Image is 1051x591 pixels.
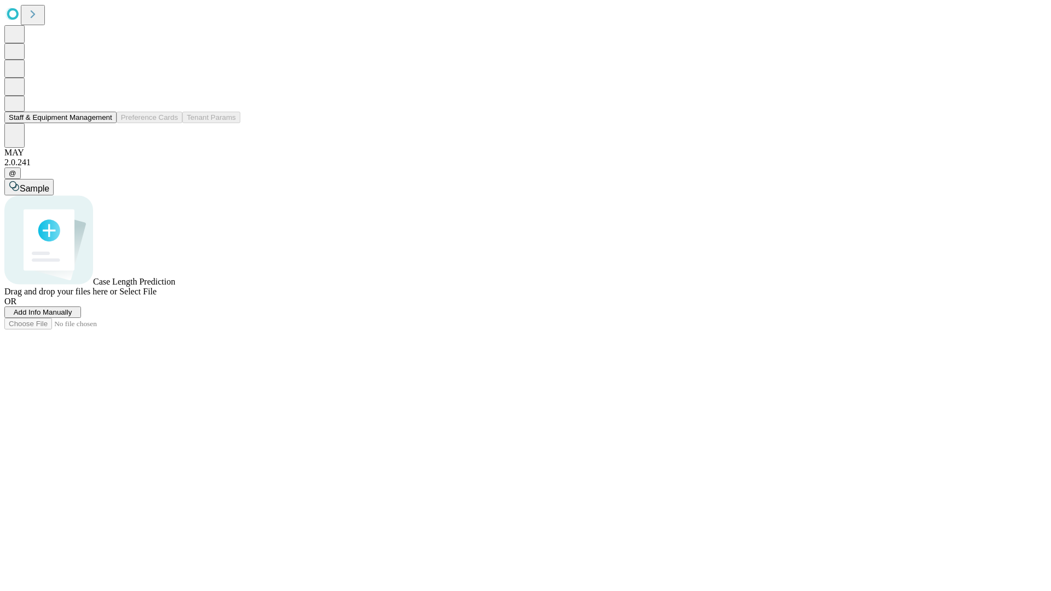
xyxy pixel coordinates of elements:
button: Tenant Params [182,112,240,123]
div: MAY [4,148,1047,158]
span: Sample [20,184,49,193]
span: Add Info Manually [14,308,72,316]
button: Preference Cards [117,112,182,123]
span: OR [4,297,16,306]
span: Select File [119,287,157,296]
button: @ [4,167,21,179]
span: Drag and drop your files here or [4,287,117,296]
span: @ [9,169,16,177]
button: Staff & Equipment Management [4,112,117,123]
button: Sample [4,179,54,195]
button: Add Info Manually [4,306,81,318]
span: Case Length Prediction [93,277,175,286]
div: 2.0.241 [4,158,1047,167]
